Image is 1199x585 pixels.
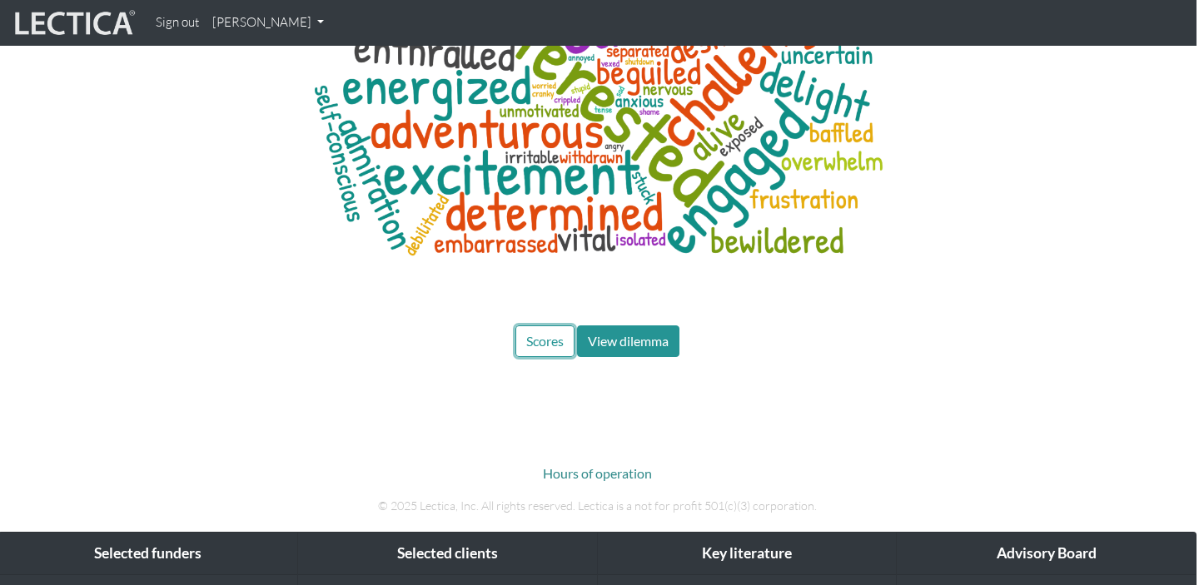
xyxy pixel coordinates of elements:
div: Advisory Board [897,533,1196,575]
div: Selected clients [298,533,597,575]
button: View dilemma [577,325,679,357]
div: Key literature [598,533,897,575]
img: lecticalive [11,7,136,39]
span: Scores [526,333,564,349]
a: Hours of operation [543,465,652,481]
a: Sign out [149,7,206,39]
span: View dilemma [588,333,669,349]
p: © 2025 Lectica, Inc. All rights reserved. Lectica is a not for profit 501(c)(3) corporation. [135,497,1059,515]
button: Scores [515,325,575,357]
a: [PERSON_NAME] [206,7,331,39]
